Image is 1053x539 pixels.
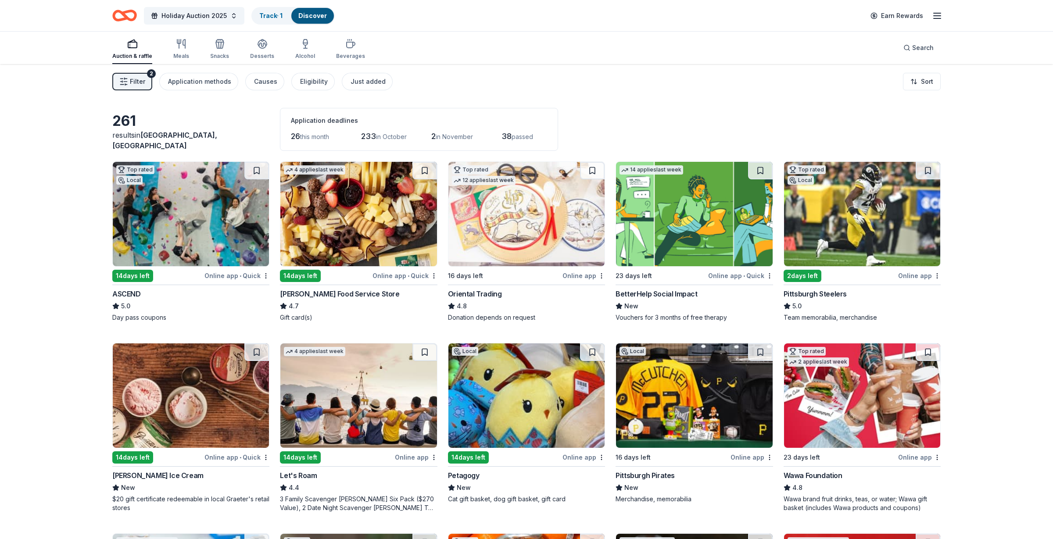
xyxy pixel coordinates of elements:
[784,162,940,266] img: Image for Pittsburgh Steelers
[113,343,269,448] img: Image for Graeter's Ice Cream
[512,133,533,140] span: passed
[280,162,437,266] img: Image for Gordon Food Service Store
[616,495,773,503] div: Merchandise, memorabilia
[788,165,826,174] div: Top rated
[121,482,135,493] span: New
[457,482,471,493] span: New
[792,482,802,493] span: 4.8
[254,76,277,87] div: Causes
[112,53,152,60] div: Auction & raffle
[280,161,437,322] a: Image for Gordon Food Service Store4 applieslast week14days leftOnline app•Quick[PERSON_NAME] Foo...
[448,343,605,448] img: Image for Petagogy
[408,272,409,279] span: •
[616,161,773,322] a: Image for BetterHelp Social Impact14 applieslast week23 days leftOnline app•QuickBetterHelp Socia...
[865,8,928,24] a: Earn Rewards
[240,272,241,279] span: •
[300,133,329,140] span: this month
[112,131,217,150] span: in
[121,301,130,311] span: 5.0
[912,43,934,53] span: Search
[448,470,480,481] div: Petagogy
[784,343,940,448] img: Image for Wawa Foundation
[788,176,814,185] div: Local
[361,132,376,141] span: 233
[295,35,315,64] button: Alcohol
[448,343,605,503] a: Image for PetagogyLocal14days leftOnline appPetagogyNewCat gift basket, dog gift basket, gift card
[616,271,652,281] div: 23 days left
[112,130,269,151] div: results
[562,452,605,463] div: Online app
[280,270,321,282] div: 14 days left
[240,454,241,461] span: •
[616,343,772,448] img: Image for Pittsburgh Pirates
[903,73,941,90] button: Sort
[616,313,773,322] div: Vouchers for 3 months of free therapy
[147,69,156,78] div: 2
[898,452,941,463] div: Online app
[210,53,229,60] div: Snacks
[342,73,393,90] button: Just added
[448,162,605,266] img: Image for Oriental Trading
[616,343,773,503] a: Image for Pittsburgh PiratesLocal16 days leftOnline appPittsburgh PiratesNewMerchandise, memorabilia
[204,452,269,463] div: Online app Quick
[501,132,512,141] span: 38
[289,482,299,493] span: 4.4
[784,470,842,481] div: Wawa Foundation
[112,313,269,322] div: Day pass coupons
[620,165,683,175] div: 14 applies last week
[112,112,269,130] div: 261
[898,270,941,281] div: Online app
[784,270,821,282] div: 2 days left
[792,301,802,311] span: 5.0
[436,133,473,140] span: in November
[280,343,437,448] img: Image for Let's Roam
[616,452,651,463] div: 16 days left
[168,76,231,87] div: Application methods
[784,289,847,299] div: Pittsburgh Steelers
[448,313,605,322] div: Donation depends on request
[921,76,933,87] span: Sort
[457,301,467,311] span: 4.8
[784,452,820,463] div: 23 days left
[351,76,386,87] div: Just added
[116,165,154,174] div: Top rated
[743,272,745,279] span: •
[112,161,269,322] a: Image for ASCENDTop ratedLocal14days leftOnline app•QuickASCEND5.0Day pass coupons
[159,73,238,90] button: Application methods
[616,289,697,299] div: BetterHelp Social Impact
[113,162,269,266] img: Image for ASCEND
[784,161,941,322] a: Image for Pittsburgh SteelersTop ratedLocal2days leftOnline appPittsburgh Steelers5.0Team memorab...
[280,313,437,322] div: Gift card(s)
[336,53,365,60] div: Beverages
[210,35,229,64] button: Snacks
[112,131,217,150] span: [GEOGRAPHIC_DATA], [GEOGRAPHIC_DATA]
[448,271,483,281] div: 16 days left
[784,343,941,512] a: Image for Wawa FoundationTop rated2 applieslast week23 days leftOnline appWawa Foundation4.8Wawa ...
[280,451,321,464] div: 14 days left
[784,495,941,512] div: Wawa brand fruit drinks, teas, or water; Wawa gift basket (includes Wawa products and coupons)
[112,35,152,64] button: Auction & raffle
[788,347,826,356] div: Top rated
[250,35,274,64] button: Desserts
[116,176,143,185] div: Local
[788,357,849,367] div: 2 applies last week
[300,76,328,87] div: Eligibility
[298,12,327,19] a: Discover
[452,347,478,356] div: Local
[112,5,137,26] a: Home
[708,270,773,281] div: Online app Quick
[896,39,941,57] button: Search
[112,470,204,481] div: [PERSON_NAME] Ice Cream
[112,270,153,282] div: 14 days left
[616,470,675,481] div: Pittsburgh Pirates
[280,495,437,512] div: 3 Family Scavenger [PERSON_NAME] Six Pack ($270 Value), 2 Date Night Scavenger [PERSON_NAME] Two ...
[624,301,638,311] span: New
[620,347,646,356] div: Local
[336,35,365,64] button: Beverages
[112,289,141,299] div: ASCEND
[452,176,516,185] div: 12 applies last week
[251,7,335,25] button: Track· 1Discover
[616,162,772,266] img: Image for BetterHelp Social Impact
[245,73,284,90] button: Causes
[280,343,437,512] a: Image for Let's Roam4 applieslast week14days leftOnline appLet's Roam4.43 Family Scavenger [PERSO...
